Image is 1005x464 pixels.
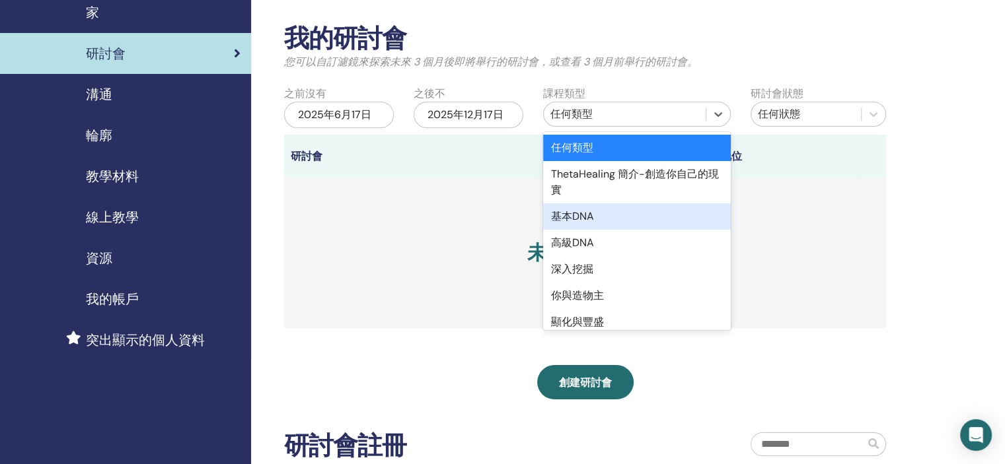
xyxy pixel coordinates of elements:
[551,141,593,154] font: 任何類型
[291,149,322,163] font: 研討會
[86,86,112,103] font: 溝通
[550,107,593,121] font: 任何類型
[551,209,594,223] font: 基本DNA
[721,149,742,163] font: 地位
[86,168,139,185] font: 教學材料
[551,262,593,276] font: 深入挖掘
[751,86,803,100] font: 研討會狀態
[527,240,643,265] font: 未找到研討會
[86,290,139,308] font: 我的帳戶
[284,86,326,100] font: 之前沒有
[86,127,112,144] font: 輪廓
[86,45,126,62] font: 研討會
[86,209,139,226] font: 線上教學
[960,419,992,451] div: 開啟 Intercom Messenger
[537,365,634,399] a: 創建研討會
[428,108,503,121] font: 2025年12月17日
[559,376,612,389] font: 創建研討會
[284,55,698,69] font: 您可以自訂濾鏡來探索未來 3 個月後即將舉行的研討會，或查看 3 個月前舉行的研討會。
[551,315,604,329] font: 顯化與豐盛
[298,108,371,121] font: 2025年6月17日
[86,249,112,267] font: 資源
[414,86,445,100] font: 之後不
[86,4,99,21] font: 家
[551,236,594,249] font: 高級DNA
[551,288,604,302] font: 你與造物主
[551,167,719,197] font: ThetaHealing 簡介-創造你自己的現實
[284,429,406,462] font: 研討會註冊
[86,331,205,348] font: 突出顯示的個人資料
[284,22,406,55] font: 我的研討會
[543,86,585,100] font: 課程類型
[758,107,800,121] font: 任何狀態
